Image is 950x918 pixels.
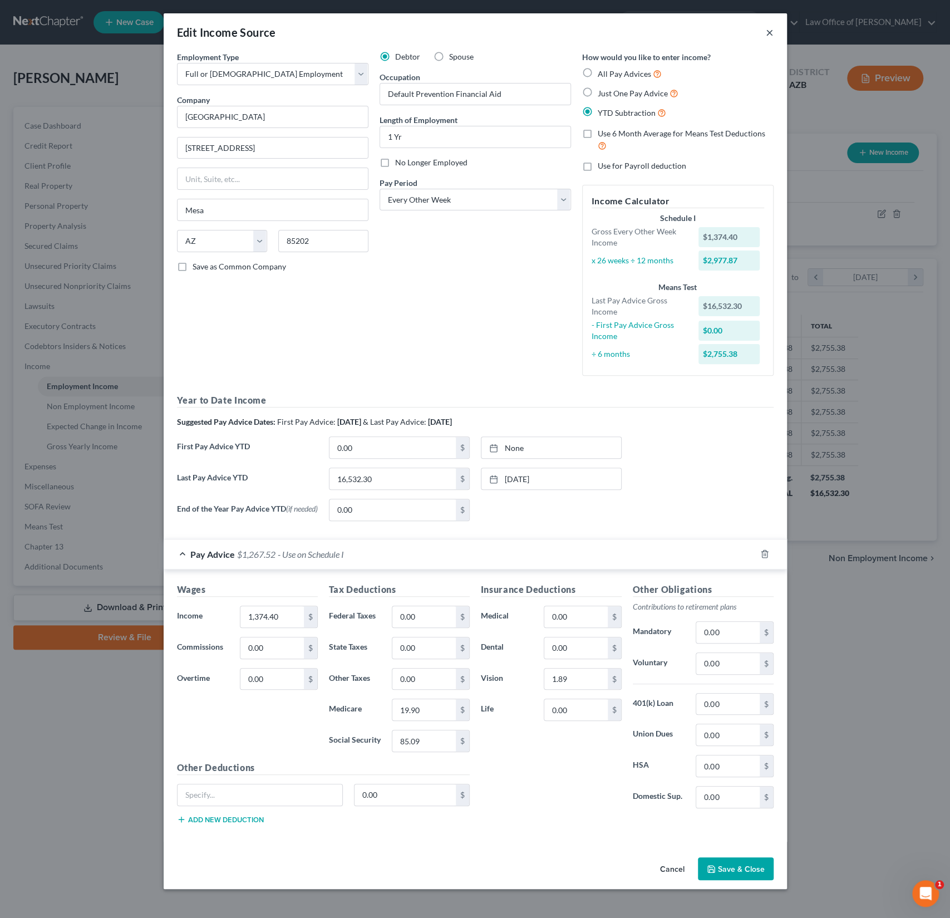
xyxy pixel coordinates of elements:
span: Save as Common Company [193,262,286,271]
div: ÷ 6 months [586,348,693,360]
div: $ [608,699,621,720]
div: $ [608,669,621,690]
input: 0.00 [696,653,759,674]
div: x 26 weeks ÷ 12 months [586,255,693,266]
button: Add new deduction [177,815,264,824]
div: Means Test [592,282,764,293]
input: 0.00 [696,724,759,745]
input: 0.00 [355,784,456,806]
input: 0.00 [696,755,759,777]
div: $16,532.30 [698,296,760,316]
input: 0.00 [392,606,455,627]
input: 0.00 [392,669,455,690]
input: 0.00 [544,637,607,659]
span: Use for Payroll deduction [598,161,686,170]
label: Dental [475,637,539,659]
div: Last Pay Advice Gross Income [586,295,693,317]
label: Voluntary [627,652,691,675]
h5: Wages [177,583,318,597]
div: $0.00 [698,321,760,341]
div: Gross Every Other Week Income [586,226,693,248]
button: Save & Close [698,857,774,881]
div: $ [304,606,317,627]
div: Schedule I [592,213,764,224]
label: End of the Year Pay Advice YTD [171,499,323,530]
strong: Suggested Pay Advice Dates: [177,417,275,426]
input: Unit, Suite, etc... [178,168,368,189]
div: $ [304,669,317,690]
input: 0.00 [544,699,607,720]
div: $ [760,787,773,808]
label: Union Dues [627,724,691,746]
input: 0.00 [392,699,455,720]
div: $ [760,622,773,643]
label: Other Taxes [323,668,387,690]
input: 0.00 [696,787,759,808]
iframe: Intercom live chat [912,880,939,907]
h5: Other Obligations [633,583,774,597]
label: First Pay Advice YTD [171,436,323,468]
label: Domestic Sup. [627,786,691,808]
label: Federal Taxes [323,606,387,628]
div: $1,374.40 [698,227,760,247]
label: Medicare [323,699,387,721]
h5: Other Deductions [177,761,470,775]
a: None [481,437,621,458]
div: $2,755.38 [698,344,760,364]
div: $ [456,730,469,752]
p: Contributions to retirement plans [633,601,774,612]
input: 0.00 [240,669,303,690]
span: Company [177,95,210,105]
label: Mandatory [627,621,691,644]
label: How would you like to enter income? [582,51,711,63]
span: - Use on Schedule I [278,549,344,559]
span: Income [177,611,203,620]
label: HSA [627,755,691,777]
input: Specify... [178,784,343,806]
label: Last Pay Advice YTD [171,468,323,499]
strong: [DATE] [428,417,452,426]
span: Debtor [395,52,420,61]
label: State Taxes [323,637,387,659]
a: [DATE] [481,468,621,489]
div: $ [760,694,773,715]
span: Pay Period [380,178,417,188]
div: $ [456,437,469,458]
div: $ [304,637,317,659]
div: $ [456,468,469,489]
span: Just One Pay Advice [598,89,668,98]
span: Employment Type [177,52,239,62]
div: $ [760,653,773,674]
h5: Insurance Deductions [481,583,622,597]
span: 1 [935,880,944,889]
div: $ [456,637,469,659]
span: $1,267.52 [237,549,275,559]
h5: Income Calculator [592,194,764,208]
button: Cancel [651,858,693,881]
div: $ [760,724,773,745]
input: 0.00 [392,637,455,659]
label: Overtime [171,668,235,690]
div: $ [760,755,773,777]
strong: [DATE] [337,417,361,426]
span: (if needed) [286,504,318,513]
label: Occupation [380,71,420,83]
div: $ [608,637,621,659]
h5: Tax Deductions [329,583,470,597]
input: 0.00 [240,606,303,627]
input: 0.00 [392,730,455,752]
div: $2,977.87 [698,251,760,271]
div: Edit Income Source [177,24,276,40]
input: Enter city... [178,199,368,220]
input: Enter address... [178,138,368,159]
span: YTD Subtraction [598,108,656,117]
input: ex: 2 years [380,126,570,148]
span: Use 6 Month Average for Means Test Deductions [598,129,765,138]
h5: Year to Date Income [177,394,774,408]
span: Pay Advice [190,549,235,559]
input: 0.00 [544,606,607,627]
span: No Longer Employed [395,158,467,167]
input: 0.00 [329,499,456,521]
input: -- [380,84,570,105]
input: 0.00 [696,694,759,715]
